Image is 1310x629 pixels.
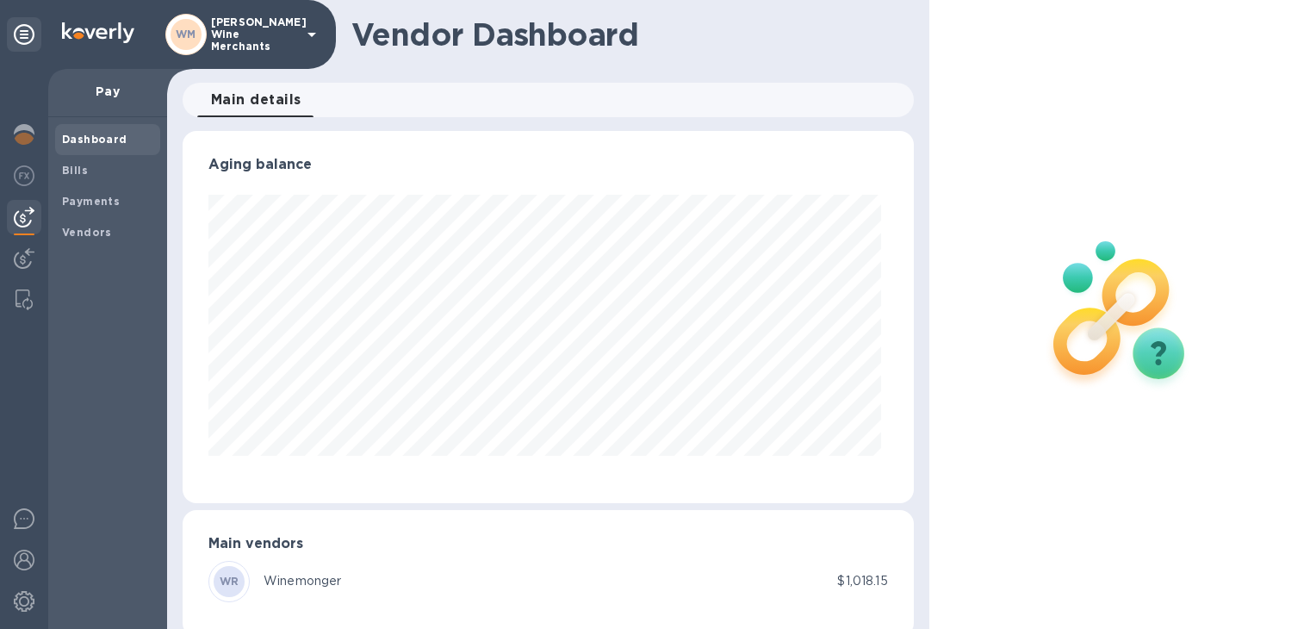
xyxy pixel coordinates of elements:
p: [PERSON_NAME] Wine Merchants [211,16,297,53]
h3: Main vendors [208,536,888,552]
b: Dashboard [62,133,127,146]
h3: Aging balance [208,157,888,173]
img: Foreign exchange [14,165,34,186]
img: Logo [62,22,134,43]
b: Vendors [62,226,112,239]
b: Payments [62,195,120,208]
b: Bills [62,164,88,177]
div: Winemonger [264,572,341,590]
h1: Vendor Dashboard [351,16,902,53]
b: WR [220,575,239,588]
div: Unpin categories [7,17,41,52]
p: Pay [62,83,153,100]
span: Main details [211,88,301,112]
p: $1,018.15 [837,572,887,590]
b: WM [176,28,196,40]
